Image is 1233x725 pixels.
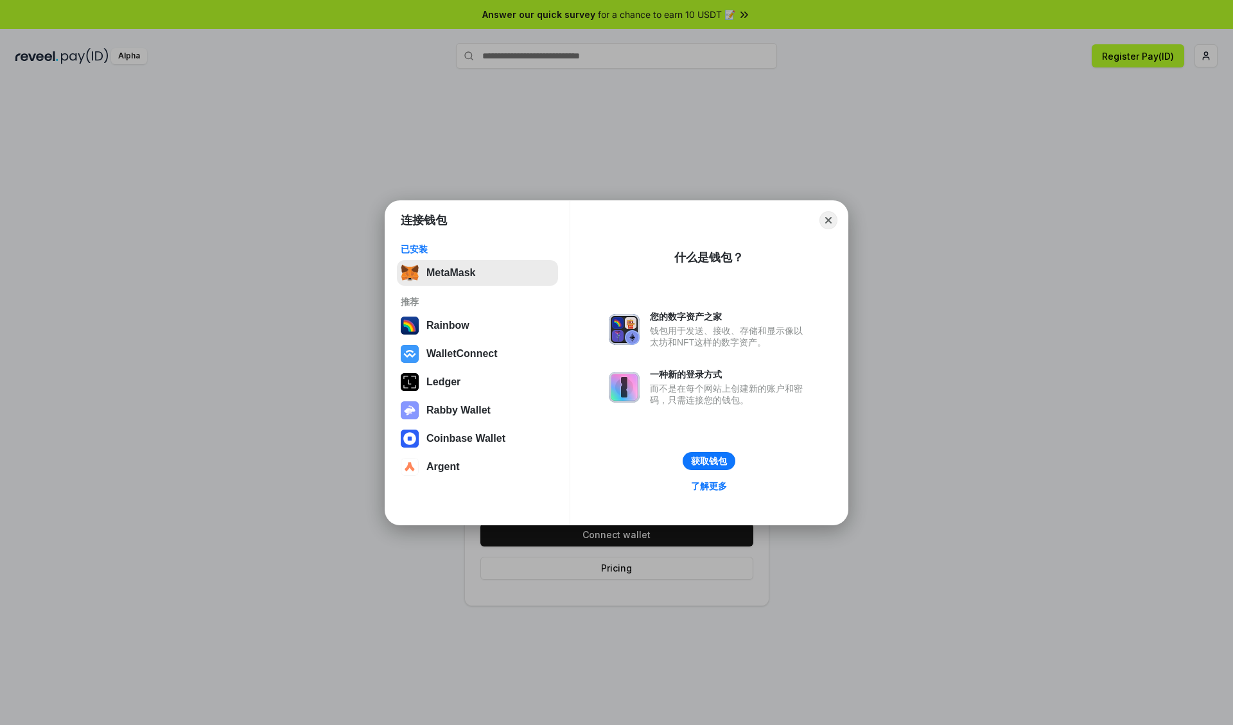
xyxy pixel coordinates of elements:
[426,320,469,331] div: Rainbow
[397,397,558,423] button: Rabby Wallet
[401,430,419,448] img: svg+xml,%3Csvg%20width%3D%2228%22%20height%3D%2228%22%20viewBox%3D%220%200%2028%2028%22%20fill%3D...
[426,376,460,388] div: Ledger
[426,433,505,444] div: Coinbase Wallet
[401,213,447,228] h1: 连接钱包
[401,373,419,391] img: svg+xml,%3Csvg%20xmlns%3D%22http%3A%2F%2Fwww.w3.org%2F2000%2Fsvg%22%20width%3D%2228%22%20height%3...
[691,480,727,492] div: 了解更多
[674,250,744,265] div: 什么是钱包？
[683,452,735,470] button: 获取钱包
[650,311,809,322] div: 您的数字资产之家
[819,211,837,229] button: Close
[650,369,809,380] div: 一种新的登录方式
[397,260,558,286] button: MetaMask
[397,454,558,480] button: Argent
[397,426,558,451] button: Coinbase Wallet
[650,383,809,406] div: 而不是在每个网站上创建新的账户和密码，只需连接您的钱包。
[426,348,498,360] div: WalletConnect
[401,401,419,419] img: svg+xml,%3Csvg%20xmlns%3D%22http%3A%2F%2Fwww.w3.org%2F2000%2Fsvg%22%20fill%3D%22none%22%20viewBox...
[426,267,475,279] div: MetaMask
[426,405,491,416] div: Rabby Wallet
[397,313,558,338] button: Rainbow
[609,314,640,345] img: svg+xml,%3Csvg%20xmlns%3D%22http%3A%2F%2Fwww.w3.org%2F2000%2Fsvg%22%20fill%3D%22none%22%20viewBox...
[401,317,419,335] img: svg+xml,%3Csvg%20width%3D%22120%22%20height%3D%22120%22%20viewBox%3D%220%200%20120%20120%22%20fil...
[650,325,809,348] div: 钱包用于发送、接收、存储和显示像以太坊和NFT这样的数字资产。
[397,369,558,395] button: Ledger
[401,296,554,308] div: 推荐
[609,372,640,403] img: svg+xml,%3Csvg%20xmlns%3D%22http%3A%2F%2Fwww.w3.org%2F2000%2Fsvg%22%20fill%3D%22none%22%20viewBox...
[401,458,419,476] img: svg+xml,%3Csvg%20width%3D%2228%22%20height%3D%2228%22%20viewBox%3D%220%200%2028%2028%22%20fill%3D...
[397,341,558,367] button: WalletConnect
[426,461,460,473] div: Argent
[401,264,419,282] img: svg+xml,%3Csvg%20fill%3D%22none%22%20height%3D%2233%22%20viewBox%3D%220%200%2035%2033%22%20width%...
[401,345,419,363] img: svg+xml,%3Csvg%20width%3D%2228%22%20height%3D%2228%22%20viewBox%3D%220%200%2028%2028%22%20fill%3D...
[691,455,727,467] div: 获取钱包
[683,478,735,494] a: 了解更多
[401,243,554,255] div: 已安装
